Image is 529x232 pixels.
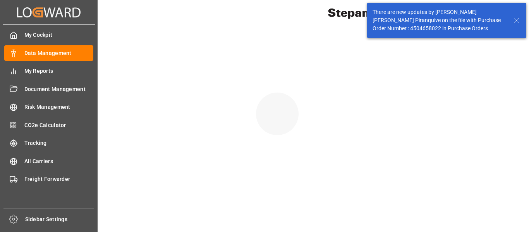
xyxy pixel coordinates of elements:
span: My Reports [24,67,94,75]
span: Data Management [24,49,94,57]
a: Freight Forwarder [4,172,93,187]
a: Data Management [4,45,93,60]
img: Stepan_Company_logo.svg.png_1713531530.png [328,6,385,19]
span: Risk Management [24,103,94,111]
span: My Cockpit [24,31,94,39]
div: There are new updates by [PERSON_NAME] [PERSON_NAME] Piranquive on the file with Purchase Order N... [373,8,506,33]
span: Freight Forwarder [24,175,94,183]
a: Document Management [4,81,93,96]
a: Risk Management [4,100,93,115]
a: All Carriers [4,153,93,168]
span: CO2e Calculator [24,121,94,129]
a: My Cockpit [4,27,93,43]
a: CO2e Calculator [4,117,93,132]
span: All Carriers [24,157,94,165]
span: Tracking [24,139,94,147]
a: My Reports [4,64,93,79]
span: Document Management [24,85,94,93]
a: Tracking [4,136,93,151]
span: Sidebar Settings [25,215,94,223]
